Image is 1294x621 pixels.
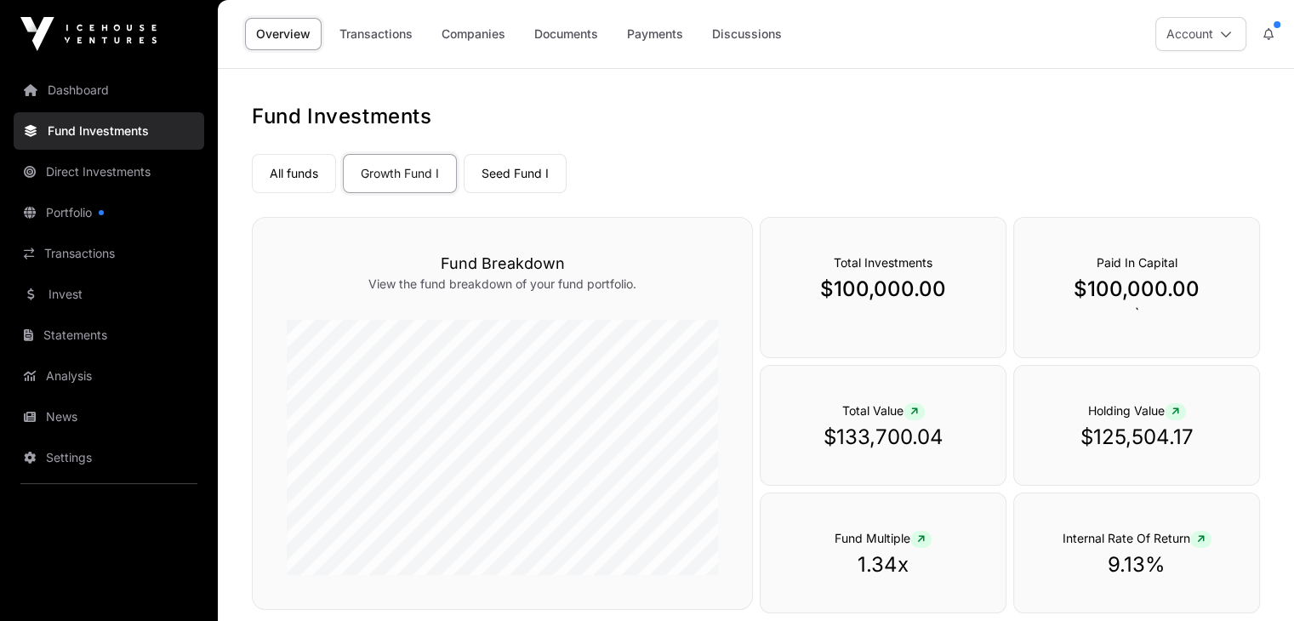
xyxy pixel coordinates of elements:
a: Seed Fund I [464,154,567,193]
p: 9.13% [1048,551,1225,578]
p: $100,000.00 [1048,276,1225,303]
a: Invest [14,276,204,313]
a: Fund Investments [14,112,204,150]
img: Icehouse Ventures Logo [20,17,157,51]
a: Portfolio [14,194,204,231]
a: News [14,398,204,436]
p: 1.34x [795,551,972,578]
a: Payments [616,18,694,50]
iframe: Chat Widget [1209,539,1294,621]
a: Transactions [328,18,424,50]
span: Fund Multiple [835,531,932,545]
a: Analysis [14,357,204,395]
h1: Fund Investments [252,103,1260,130]
a: Companies [430,18,516,50]
a: Growth Fund I [343,154,457,193]
a: Statements [14,316,204,354]
h3: Fund Breakdown [287,252,718,276]
a: Dashboard [14,71,204,109]
span: Total Investments [834,255,932,270]
span: Internal Rate Of Return [1063,531,1211,545]
a: All funds [252,154,336,193]
a: Direct Investments [14,153,204,191]
p: $125,504.17 [1048,424,1225,451]
div: ` [1013,217,1260,358]
span: Paid In Capital [1097,255,1177,270]
p: $100,000.00 [795,276,972,303]
span: Holding Value [1088,403,1186,418]
a: Settings [14,439,204,476]
a: Overview [245,18,322,50]
a: Documents [523,18,609,50]
span: Total Value [842,403,925,418]
a: Transactions [14,235,204,272]
a: Discussions [701,18,793,50]
p: View the fund breakdown of your fund portfolio. [287,276,718,293]
button: Account [1155,17,1246,51]
p: $133,700.04 [795,424,972,451]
